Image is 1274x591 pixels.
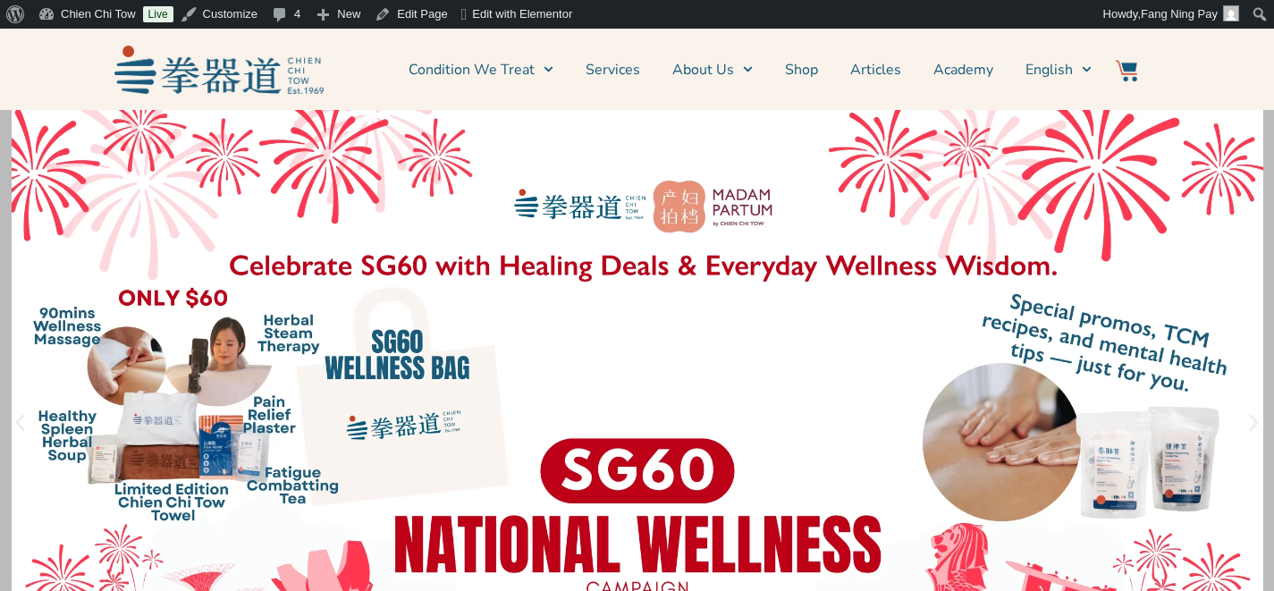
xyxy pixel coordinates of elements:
[785,47,818,92] a: Shop
[672,47,753,92] a: About Us
[472,7,572,21] span: Edit with Elementor
[409,47,553,92] a: Condition We Treat
[1141,7,1218,21] span: Fang Ning Pay
[333,47,1093,92] nav: Menu
[9,412,31,435] div: Previous slide
[1243,412,1265,435] div: Next slide
[933,47,993,92] a: Academy
[850,47,901,92] a: Articles
[143,6,173,22] a: Live
[1025,47,1092,92] a: English
[1025,59,1073,80] span: English
[586,47,640,92] a: Services
[1116,60,1137,81] img: Website Icon-03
